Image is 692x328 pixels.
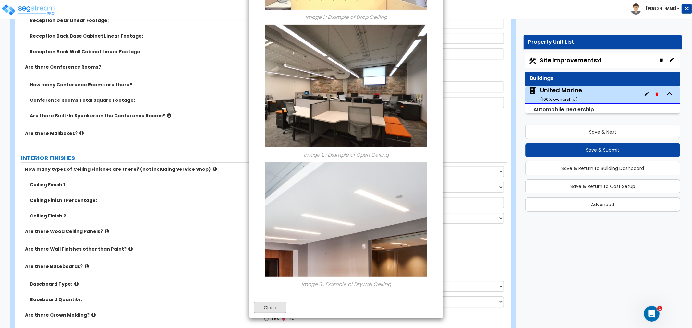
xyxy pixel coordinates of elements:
[265,163,427,277] img: 146.JPG
[304,152,389,158] em: Image 2 : Example of Open Ceiling
[657,306,662,311] span: 1
[644,306,660,322] iframe: Intercom live chat
[305,14,387,20] em: Image 1 : Example of Drop Ceiling
[301,281,391,288] em: Image 3 : Example of Drywall Ceiling
[254,302,286,313] button: Close
[265,25,427,148] img: 147.JPG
